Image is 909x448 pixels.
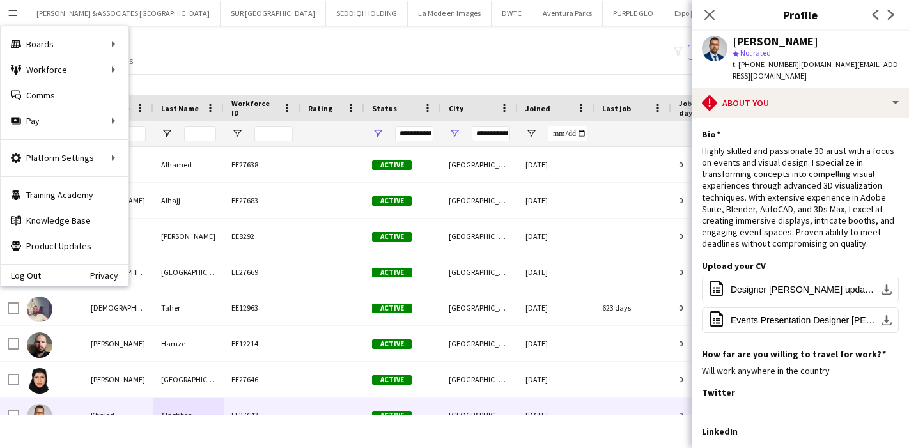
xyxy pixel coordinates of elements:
a: Knowledge Base [1,208,128,233]
span: Active [372,160,412,170]
span: Last Name [161,104,199,113]
div: 0 [671,326,754,361]
div: [PERSON_NAME] [733,36,818,47]
span: Not rated [740,48,771,58]
span: Rating [308,104,332,113]
a: Training Academy [1,182,128,208]
a: Log Out [1,270,41,281]
input: First Name Filter Input [114,126,146,141]
button: Designer [PERSON_NAME] updated resume and portfolio (1) (1).pdf [702,277,899,302]
div: [GEOGRAPHIC_DATA] [441,147,518,182]
div: [GEOGRAPHIC_DATA] [441,183,518,218]
div: [GEOGRAPHIC_DATA] [441,290,518,325]
button: Everyone5,747 [688,45,752,60]
div: [DATE] [518,183,594,218]
h3: How far are you willing to travel for work? [702,348,886,360]
span: Joined [525,104,550,113]
span: Events Presentation Designer [PERSON_NAME].pdf [731,315,875,325]
div: Hamze [153,326,224,361]
button: SEDDIQI HOLDING [326,1,408,26]
div: 0 [671,398,754,433]
div: --- [702,403,899,415]
div: Platform Settings [1,145,128,171]
div: [DATE] [518,290,594,325]
div: Boards [1,31,128,57]
span: Active [372,339,412,349]
div: EE12214 [224,326,300,361]
h3: Profile [692,6,909,23]
div: Workforce [1,57,128,82]
span: Active [372,268,412,277]
input: Joined Filter Input [548,126,587,141]
div: [DATE] [518,147,594,182]
span: Jobs (last 90 days) [679,98,731,118]
div: Alaghbari [153,398,224,433]
span: | [DOMAIN_NAME][EMAIL_ADDRESS][DOMAIN_NAME] [733,59,898,81]
div: [GEOGRAPHIC_DATA] [441,398,518,433]
button: DWTC [492,1,532,26]
span: Status [372,104,397,113]
div: [DATE] [518,254,594,290]
div: EE27643 [224,398,300,433]
div: EE27638 [224,147,300,182]
div: EE27646 [224,362,300,397]
button: La Mode en Images [408,1,492,26]
span: Active [372,232,412,242]
div: [PERSON_NAME] [153,219,224,254]
h3: Twitter [702,387,735,398]
div: Highly skilled and passionate 3D artist with a focus on events and visual design. I specialize in... [702,145,899,250]
button: Aventura Parks [532,1,603,26]
div: [DATE] [518,398,594,433]
div: [GEOGRAPHIC_DATA] [441,254,518,290]
div: EE27683 [224,183,300,218]
img: Islam Taher [27,297,52,322]
div: 0 [671,183,754,218]
div: Will work anywhere in the country [702,365,899,376]
div: [GEOGRAPHIC_DATA] [441,326,518,361]
div: Pay [1,108,128,134]
div: [GEOGRAPHIC_DATA] [153,362,224,397]
button: SUR [GEOGRAPHIC_DATA] [221,1,326,26]
button: Open Filter Menu [525,128,537,139]
span: City [449,104,463,113]
h3: Bio [702,128,720,140]
div: [DATE] [518,362,594,397]
div: About you [692,88,909,118]
input: Last Name Filter Input [184,126,216,141]
span: Designer [PERSON_NAME] updated resume and portfolio (1) (1).pdf [731,284,875,295]
div: 0 [671,219,754,254]
img: Jamal Hamze [27,332,52,358]
div: EE8292 [224,219,300,254]
a: Comms [1,82,128,108]
span: Active [372,304,412,313]
div: Taher [153,290,224,325]
div: [GEOGRAPHIC_DATA] [441,362,518,397]
div: [DATE] [518,219,594,254]
button: Open Filter Menu [372,128,384,139]
div: Alhamed [153,147,224,182]
span: Active [372,196,412,206]
span: Last job [602,104,631,113]
div: [PERSON_NAME] [83,362,153,397]
div: [GEOGRAPHIC_DATA] [153,254,224,290]
button: [PERSON_NAME] & ASSOCIATES [GEOGRAPHIC_DATA] [26,1,221,26]
button: Open Filter Menu [161,128,173,139]
span: Active [372,375,412,385]
button: Expo [GEOGRAPHIC_DATA] [664,1,772,26]
div: [GEOGRAPHIC_DATA] [441,219,518,254]
button: Open Filter Menu [231,128,243,139]
button: PURPLE GLO [603,1,664,26]
div: Khaled [83,398,153,433]
div: EE12963 [224,290,300,325]
div: 0 [671,290,754,325]
span: Active [372,411,412,421]
img: Khaled Alaghbari [27,404,52,429]
div: Alhajj [153,183,224,218]
div: 0 [671,362,754,397]
div: 623 days [594,290,671,325]
button: Events Presentation Designer [PERSON_NAME].pdf [702,307,899,333]
a: Product Updates [1,233,128,259]
div: [PERSON_NAME] [83,326,153,361]
img: Jana Alsamaa [27,368,52,394]
div: [DEMOGRAPHIC_DATA] [83,290,153,325]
